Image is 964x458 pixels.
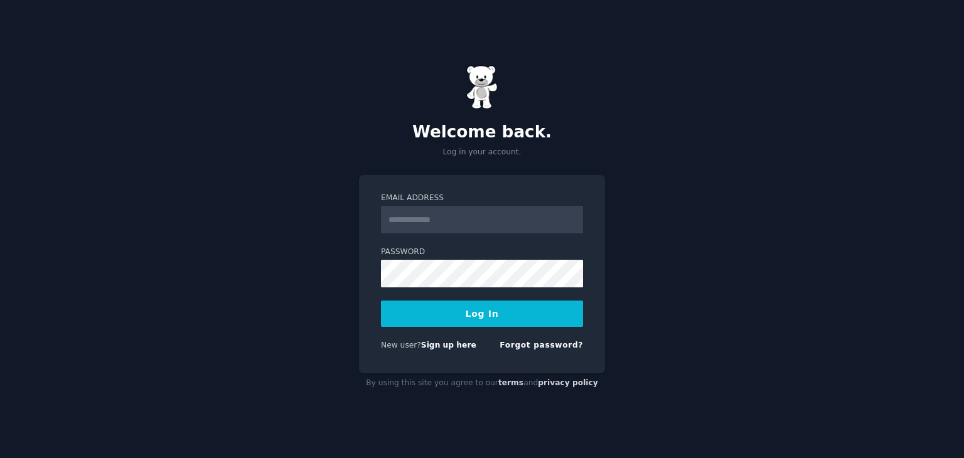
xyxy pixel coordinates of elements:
[498,378,523,387] a: terms
[538,378,598,387] a: privacy policy
[466,65,498,109] img: Gummy Bear
[421,341,476,349] a: Sign up here
[381,193,583,204] label: Email Address
[381,341,421,349] span: New user?
[359,373,605,393] div: By using this site you agree to our and
[359,122,605,142] h2: Welcome back.
[381,301,583,327] button: Log In
[359,147,605,158] p: Log in your account.
[381,247,583,258] label: Password
[500,341,583,349] a: Forgot password?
